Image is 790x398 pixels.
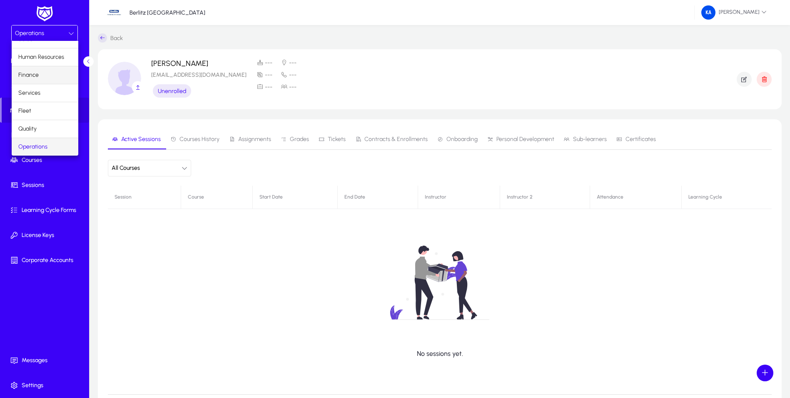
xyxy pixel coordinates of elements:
[18,124,37,134] span: Quality
[18,70,39,80] span: Finance
[18,52,64,62] span: Human Resources
[18,88,40,98] span: Services
[18,142,47,152] span: Operations
[18,106,31,116] span: Fleet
